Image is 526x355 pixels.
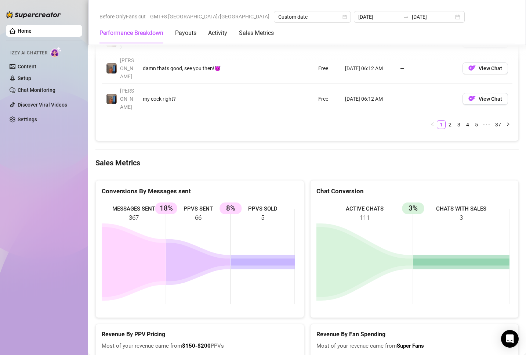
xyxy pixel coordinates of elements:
td: [DATE] 06:12 AM [341,84,396,114]
a: Home [18,28,32,34]
li: 1 [437,120,446,129]
a: Content [18,64,36,69]
li: Next Page [504,120,512,129]
a: 37 [493,121,503,129]
a: OFView Chat [462,97,508,103]
button: left [428,120,437,129]
td: — [396,53,458,84]
span: [PERSON_NAME] [120,88,134,110]
a: 4 [464,121,472,129]
span: to [403,14,409,20]
span: Most of your revenue came from PPVs [102,342,298,351]
span: View Chat [479,96,502,102]
td: — [396,84,458,114]
a: Chat Monitoring [18,87,55,93]
img: AI Chatter [50,47,62,57]
a: 3 [455,121,463,129]
img: Wayne [106,94,117,104]
div: Open Intercom Messenger [501,330,519,348]
td: Free [314,53,341,84]
a: Discover Viral Videos [18,102,67,108]
span: Ralphy [120,35,133,49]
li: 37 [493,120,504,129]
input: End date [412,13,454,21]
h5: Revenue By PPV Pricing [102,330,298,339]
a: 5 [472,121,480,129]
span: [PERSON_NAME] [120,57,134,79]
span: View Chat [479,65,502,71]
span: calendar [342,15,347,19]
b: Super Fans [397,343,424,349]
span: swap-right [403,14,409,20]
span: Izzy AI Chatter [10,50,47,57]
button: OFView Chat [462,93,508,105]
li: 4 [463,120,472,129]
li: Previous Page [428,120,437,129]
span: Before OnlyFans cut [99,11,146,22]
li: Next 5 Pages [481,120,493,129]
button: right [504,120,512,129]
td: Free [314,84,341,114]
a: OFView Chat [462,67,508,73]
div: Performance Breakdown [99,29,163,37]
div: Payouts [175,29,196,37]
li: 2 [446,120,454,129]
img: OF [468,64,476,72]
div: Chat Conversion [316,186,513,196]
span: Most of your revenue came from [316,342,513,351]
li: 5 [472,120,481,129]
div: Activity [208,29,227,37]
a: 2 [446,121,454,129]
div: Sales Metrics [239,29,274,37]
h5: Revenue By Fan Spending [316,330,513,339]
div: Conversions By Messages sent [102,186,298,196]
button: OFView Chat [462,62,508,74]
span: GMT+8 [GEOGRAPHIC_DATA]/[GEOGRAPHIC_DATA] [150,11,269,22]
div: damn thats good, see you then!😈 [143,64,280,72]
input: Start date [358,13,400,21]
img: logo-BBDzfeDw.svg [6,11,61,18]
a: Setup [18,75,31,81]
a: 1 [437,121,445,129]
td: [DATE] 06:12 AM [341,53,396,84]
img: Wayne [106,63,117,73]
span: left [430,122,435,126]
b: $150-$200 [182,343,211,349]
div: my cock right? [143,95,280,103]
img: OF [468,95,476,102]
a: Settings [18,116,37,122]
span: ••• [481,120,493,129]
h4: Sales Metrics [95,158,519,168]
a: OFView Chat [462,40,508,46]
span: right [506,122,510,126]
span: Custom date [278,11,347,22]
